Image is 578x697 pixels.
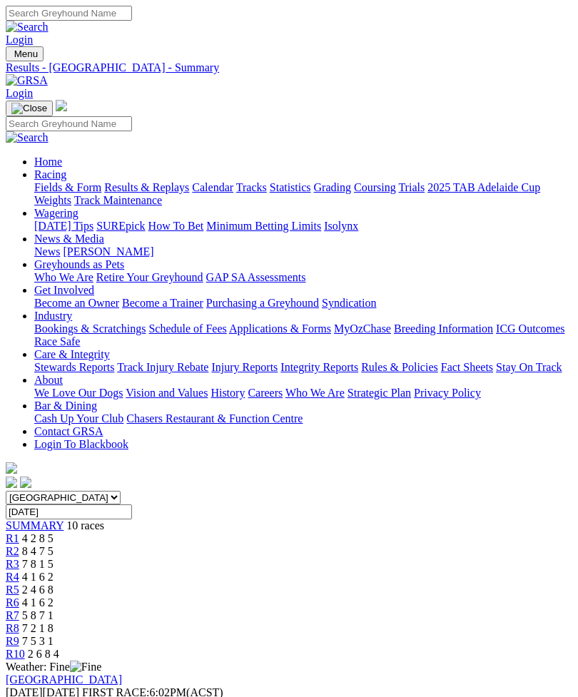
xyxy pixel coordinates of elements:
a: Breeding Information [394,322,493,335]
span: 4 1 6 2 [22,596,54,609]
a: Tracks [236,181,267,193]
a: Race Safe [34,335,80,347]
a: GAP SA Assessments [206,271,306,283]
a: [GEOGRAPHIC_DATA] [6,673,122,686]
a: [DATE] Tips [34,220,93,232]
span: Menu [14,49,38,59]
a: Injury Reports [211,361,278,373]
a: Results - [GEOGRAPHIC_DATA] - Summary [6,61,572,74]
a: Industry [34,310,72,322]
a: Fact Sheets [441,361,493,373]
span: 4 1 6 2 [22,571,54,583]
a: Chasers Restaurant & Function Centre [126,412,303,424]
a: Weights [34,194,71,206]
a: Bar & Dining [34,400,97,412]
span: Weather: Fine [6,661,101,673]
a: Minimum Betting Limits [206,220,321,232]
a: Schedule of Fees [148,322,226,335]
a: R3 [6,558,19,570]
a: Vision and Values [126,387,208,399]
a: How To Bet [148,220,204,232]
a: Login [6,34,33,46]
input: Search [6,116,132,131]
span: R1 [6,532,19,544]
div: Get Involved [34,297,572,310]
a: Login [6,87,33,99]
a: Login To Blackbook [34,438,128,450]
img: Search [6,131,49,144]
a: Statistics [270,181,311,193]
button: Toggle navigation [6,101,53,116]
a: Stewards Reports [34,361,114,373]
div: Racing [34,181,572,207]
a: Become a Trainer [122,297,203,309]
a: Privacy Policy [414,387,481,399]
a: Retire Your Greyhound [96,271,203,283]
a: Purchasing a Greyhound [206,297,319,309]
a: Home [34,156,62,168]
a: Cash Up Your Club [34,412,123,424]
a: [PERSON_NAME] [63,245,153,258]
a: Who We Are [34,271,93,283]
img: Fine [70,661,101,673]
a: Results & Replays [104,181,189,193]
a: Calendar [192,181,233,193]
a: R9 [6,635,19,647]
span: 7 2 1 8 [22,622,54,634]
div: News & Media [34,245,572,258]
a: SUMMARY [6,519,64,531]
span: 4 2 8 5 [22,532,54,544]
a: SUREpick [96,220,145,232]
a: Get Involved [34,284,94,296]
span: 10 races [66,519,104,531]
a: Contact GRSA [34,425,103,437]
a: Fields & Form [34,181,101,193]
input: Search [6,6,132,21]
a: Become an Owner [34,297,119,309]
div: Greyhounds as Pets [34,271,572,284]
a: Track Injury Rebate [117,361,208,373]
a: R6 [6,596,19,609]
a: Integrity Reports [280,361,358,373]
a: Trials [398,181,425,193]
img: Search [6,21,49,34]
span: 7 8 1 5 [22,558,54,570]
a: Rules & Policies [361,361,438,373]
span: 2 4 6 8 [22,584,54,596]
img: logo-grsa-white.png [56,100,67,111]
img: Close [11,103,47,114]
a: R2 [6,545,19,557]
button: Toggle navigation [6,46,44,61]
a: Coursing [354,181,396,193]
a: Strategic Plan [348,387,411,399]
a: R10 [6,648,25,660]
a: Care & Integrity [34,348,110,360]
a: Greyhounds as Pets [34,258,124,270]
a: We Love Our Dogs [34,387,123,399]
a: Wagering [34,207,78,219]
a: R4 [6,571,19,583]
a: R7 [6,609,19,621]
span: R5 [6,584,19,596]
input: Select date [6,504,132,519]
img: twitter.svg [20,477,31,488]
a: History [211,387,245,399]
a: MyOzChase [334,322,391,335]
a: Careers [248,387,283,399]
a: Applications & Forms [229,322,331,335]
a: Stay On Track [496,361,562,373]
img: GRSA [6,74,48,87]
a: Grading [314,181,351,193]
a: R8 [6,622,19,634]
a: News [34,245,60,258]
a: 2025 TAB Adelaide Cup [427,181,540,193]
